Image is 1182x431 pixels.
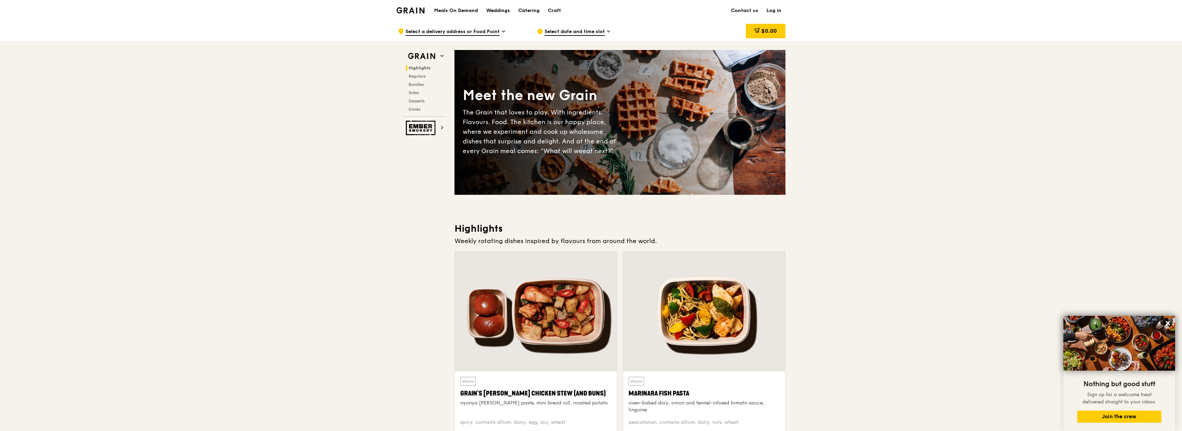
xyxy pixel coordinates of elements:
[463,86,620,105] div: Meet the new Grain
[463,108,620,156] div: The Grain that loves to play. With ingredients. Flavours. Food. The kitchen is our happy place, w...
[518,0,540,21] div: Catering
[544,28,605,36] span: Select date and time slot
[454,222,785,235] h3: Highlights
[406,121,438,135] img: Ember Smokery web logo
[406,50,438,62] img: Grain web logo
[629,400,780,413] div: oven-baked dory, onion and fennel-infused tomato sauce, linguine
[629,377,644,386] div: Warm
[727,0,762,21] a: Contact us
[454,236,785,246] div: Weekly rotating dishes inspired by flavours from around the world.
[460,400,611,407] div: nyonya [PERSON_NAME] paste, mini bread roll, roasted potato
[1063,316,1175,371] img: DSC07876-Edit02-Large.jpeg
[762,0,785,21] a: Log in
[629,419,780,426] div: pescatarian, contains allium, dairy, nuts, wheat
[409,90,419,95] span: Sides
[405,28,500,36] span: Select a delivery address or Food Point
[544,0,565,21] a: Craft
[409,74,425,79] span: Regulars
[460,377,476,386] div: Warm
[460,389,611,398] div: Grain's [PERSON_NAME] Chicken Stew (and buns)
[482,0,514,21] a: Weddings
[514,0,544,21] a: Catering
[629,389,780,398] div: Marinara Fish Pasta
[409,66,431,70] span: Highlights
[1162,318,1173,329] button: Close
[409,82,424,87] span: Bundles
[761,28,777,34] span: $0.00
[409,99,424,103] span: Desserts
[548,0,561,21] div: Craft
[1082,392,1156,405] span: Sign up for a welcome treat delivered straight to your inbox.
[1077,411,1161,423] button: Join the crew
[1083,380,1155,388] span: Nothing but good stuff
[409,107,420,112] span: Drinks
[486,0,510,21] div: Weddings
[460,419,611,426] div: spicy, contains allium, dairy, egg, soy, wheat
[434,7,478,14] h1: Meals On Demand
[582,147,613,155] span: eat next?”
[397,7,424,13] img: Grain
